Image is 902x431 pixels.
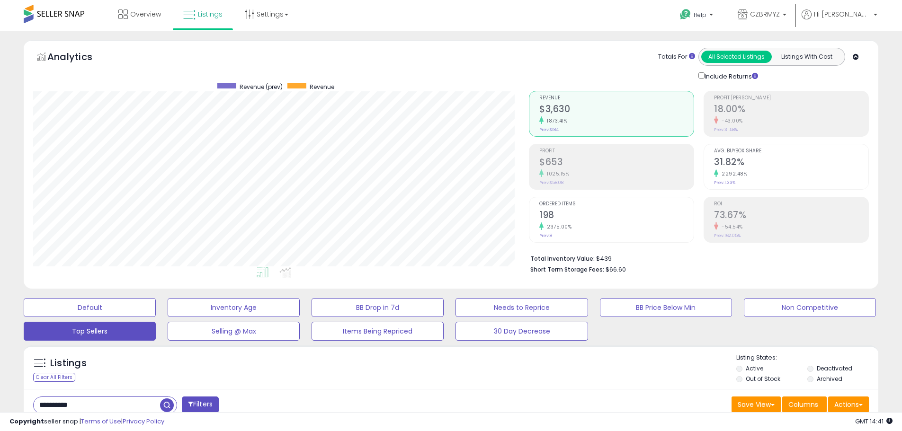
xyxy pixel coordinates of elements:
[182,396,219,413] button: Filters
[544,117,567,124] small: 1873.41%
[33,373,75,382] div: Clear All Filters
[718,117,743,124] small: -43.00%
[455,322,588,341] button: 30 Day Decrease
[544,170,569,177] small: 1025.15%
[744,298,876,317] button: Non Competitive
[718,170,747,177] small: 2292.48%
[714,96,868,101] span: Profit [PERSON_NAME]
[530,252,862,264] li: $439
[539,149,694,154] span: Profit
[718,223,743,230] small: -54.54%
[817,375,842,383] label: Archived
[9,417,44,426] strong: Copyright
[123,417,164,426] a: Privacy Policy
[732,396,781,413] button: Save View
[828,396,869,413] button: Actions
[47,50,111,66] h5: Analytics
[312,322,444,341] button: Items Being Repriced
[539,96,694,101] span: Revenue
[310,83,334,91] span: Revenue
[714,233,741,238] small: Prev: 162.05%
[672,1,723,31] a: Help
[714,202,868,207] span: ROI
[694,11,706,19] span: Help
[714,210,868,222] h2: 73.67%
[802,9,877,31] a: Hi [PERSON_NAME]
[539,104,694,116] h2: $3,630
[312,298,444,317] button: BB Drop in 7d
[198,9,223,19] span: Listings
[50,357,87,370] h5: Listings
[814,9,871,19] span: Hi [PERSON_NAME]
[714,149,868,154] span: Avg. Buybox Share
[24,298,156,317] button: Default
[539,157,694,169] h2: $653
[530,265,604,273] b: Short Term Storage Fees:
[714,157,868,169] h2: 31.82%
[81,417,121,426] a: Terms of Use
[9,417,164,426] div: seller snap | |
[539,180,563,185] small: Prev: $58.08
[750,9,780,19] span: CZBRMYZ
[714,104,868,116] h2: 18.00%
[788,400,818,409] span: Columns
[606,265,626,274] span: $66.60
[817,364,852,372] label: Deactivated
[600,298,732,317] button: BB Price Below Min
[130,9,161,19] span: Overview
[658,53,695,62] div: Totals For
[855,417,893,426] span: 2025-08-14 14:41 GMT
[539,233,552,238] small: Prev: 8
[240,83,283,91] span: Revenue (prev)
[746,375,780,383] label: Out of Stock
[746,364,763,372] label: Active
[736,353,878,362] p: Listing States:
[455,298,588,317] button: Needs to Reprice
[771,51,842,63] button: Listings With Cost
[24,322,156,341] button: Top Sellers
[168,298,300,317] button: Inventory Age
[714,180,735,185] small: Prev: 1.33%
[782,396,827,413] button: Columns
[714,127,738,132] small: Prev: 31.58%
[539,127,559,132] small: Prev: $184
[168,322,300,341] button: Selling @ Max
[691,70,769,81] div: Include Returns
[539,202,694,207] span: Ordered Items
[701,51,772,63] button: All Selected Listings
[544,223,572,230] small: 2375.00%
[679,9,691,20] i: Get Help
[530,255,595,263] b: Total Inventory Value:
[539,210,694,222] h2: 198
